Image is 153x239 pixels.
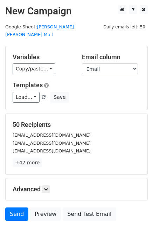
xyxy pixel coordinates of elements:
h2: New Campaign [5,5,148,17]
h5: Variables [13,53,71,61]
small: [EMAIL_ADDRESS][DOMAIN_NAME] [13,132,91,138]
h5: Email column [82,53,141,61]
a: Send [5,207,28,221]
span: Daily emails left: 50 [101,23,148,31]
small: Google Sheet: [5,24,74,37]
iframe: Chat Widget [118,205,153,239]
h5: Advanced [13,185,140,193]
a: +47 more [13,158,42,167]
a: Send Test Email [63,207,116,221]
button: Save [50,92,69,103]
h5: 50 Recipients [13,121,140,129]
a: Load... [13,92,40,103]
a: Copy/paste... [13,63,55,74]
small: [EMAIL_ADDRESS][DOMAIN_NAME] [13,141,91,146]
a: Templates [13,81,43,89]
a: Daily emails left: 50 [101,24,148,29]
a: Preview [30,207,61,221]
a: [PERSON_NAME] [PERSON_NAME] Mail [5,24,74,37]
small: [EMAIL_ADDRESS][DOMAIN_NAME] [13,148,91,153]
